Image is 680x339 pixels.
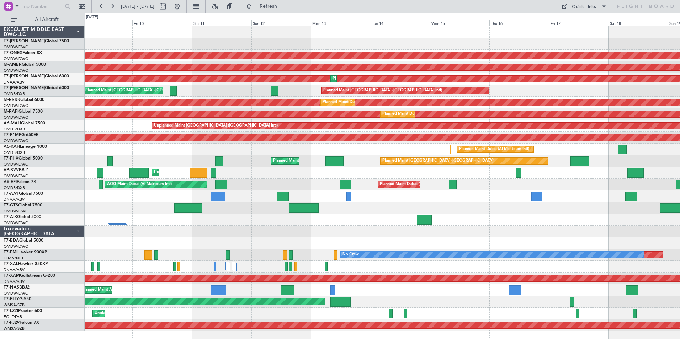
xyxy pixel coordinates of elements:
a: T7-ELLYG-550 [4,297,31,301]
div: Mon 13 [311,20,370,26]
a: T7-XAMGulfstream G-200 [4,274,55,278]
span: T7-AIX [4,215,17,219]
a: T7-[PERSON_NAME]Global 6000 [4,74,69,79]
a: WMSA/SZB [4,302,25,308]
span: T7-[PERSON_NAME] [4,39,45,43]
div: No Crew [342,249,359,260]
a: OMDW/DWC [4,291,28,296]
a: OMDW/DWC [4,44,28,50]
a: OMDW/DWC [4,244,28,249]
div: Planned Maint Dubai (Al Maktoum Intl) [459,144,529,155]
a: M-RAFIGlobal 7500 [4,109,43,114]
div: Fri 17 [549,20,609,26]
span: T7-AAY [4,192,19,196]
span: T7-[PERSON_NAME] [4,86,45,90]
a: T7-PJ29Falcon 7X [4,321,39,325]
a: T7-XALHawker 850XP [4,262,48,266]
div: Unplanned Maint [GEOGRAPHIC_DATA] (Al Maktoum Intl) [154,167,259,178]
a: OMDW/DWC [4,138,28,144]
a: LFMN/NCE [4,255,25,261]
span: T7-XAM [4,274,20,278]
a: DNAA/ABV [4,80,25,85]
a: OMDW/DWC [4,162,28,167]
div: Planned Maint [GEOGRAPHIC_DATA] ([GEOGRAPHIC_DATA] Intl) [85,85,204,96]
a: T7-LZZIPraetor 600 [4,309,42,313]
div: Unplanned Maint [GEOGRAPHIC_DATA] ([GEOGRAPHIC_DATA] Intl) [154,120,278,131]
div: Unplanned Maint [GEOGRAPHIC_DATA] ([GEOGRAPHIC_DATA]) [95,308,212,319]
div: Planned Maint Dubai (Al Maktoum Intl) [380,179,450,190]
span: T7-ONEX [4,51,22,55]
a: OMDW/DWC [4,115,28,120]
a: OMDW/DWC [4,68,28,73]
div: Fri 10 [132,20,192,26]
a: A6-KAHLineage 1000 [4,145,47,149]
span: T7-GTS [4,203,18,208]
a: T7-FHXGlobal 5000 [4,156,43,161]
div: Planned Maint [GEOGRAPHIC_DATA] ([GEOGRAPHIC_DATA] Intl) [323,85,442,96]
a: OMDB/DXB [4,150,25,155]
a: OMDB/DXB [4,91,25,97]
div: Wed 15 [430,20,489,26]
a: T7-EMIHawker 900XP [4,250,47,254]
a: T7-AIXGlobal 5000 [4,215,41,219]
span: VP-BVV [4,168,19,172]
div: Tue 14 [371,20,430,26]
a: A6-EFIFalcon 7X [4,180,36,184]
div: Planned Maint Dubai (Al Maktoum Intl) [323,97,393,108]
span: M-AMBR [4,63,22,67]
a: DNAA/ABV [4,267,25,273]
a: WMSA/SZB [4,326,25,331]
div: AOG Maint Dubai (Al Maktoum Intl) [107,179,172,190]
span: Refresh [254,4,283,9]
div: Quick Links [572,4,596,11]
span: T7-BDA [4,238,19,243]
div: Sat 18 [609,20,668,26]
a: T7-NASBBJ2 [4,285,30,290]
input: Trip Number [22,1,63,12]
button: Refresh [243,1,286,12]
a: T7-[PERSON_NAME]Global 7500 [4,39,69,43]
span: T7-NAS [4,285,19,290]
span: T7-ELLY [4,297,19,301]
span: A6-KAH [4,145,20,149]
a: T7-GTSGlobal 7500 [4,203,42,208]
div: Thu 9 [73,20,132,26]
span: T7-FHX [4,156,18,161]
span: T7-P1MP [4,133,21,137]
a: M-RRRRGlobal 6000 [4,98,44,102]
div: Thu 16 [489,20,549,26]
span: [DATE] - [DATE] [121,3,154,10]
div: [DATE] [86,14,98,20]
span: A6-MAH [4,121,21,125]
a: OMDB/DXB [4,185,25,190]
a: OMDB/DXB [4,127,25,132]
a: OMDW/DWC [4,209,28,214]
a: DNAA/ABV [4,279,25,284]
span: T7-PJ29 [4,321,20,325]
span: T7-XAL [4,262,18,266]
a: OMDW/DWC [4,220,28,226]
span: All Aircraft [18,17,75,22]
a: A6-MAHGlobal 7500 [4,121,45,125]
a: OMDW/DWC [4,103,28,108]
a: T7-[PERSON_NAME]Global 6000 [4,86,69,90]
a: DNAA/ABV [4,197,25,202]
div: Sat 11 [192,20,251,26]
a: VP-BVVBBJ1 [4,168,29,172]
a: M-AMBRGlobal 5000 [4,63,46,67]
div: Sun 12 [251,20,311,26]
div: Planned Maint Dubai (Al Maktoum Intl) [333,74,403,84]
span: T7-EMI [4,250,17,254]
div: Planned Maint Dubai (Al Maktoum Intl) [273,156,343,166]
span: M-RRRR [4,98,20,102]
a: T7-P1MPG-650ER [4,133,39,137]
button: All Aircraft [8,14,77,25]
span: M-RAFI [4,109,18,114]
div: Planned Maint [GEOGRAPHIC_DATA] ([GEOGRAPHIC_DATA]) [382,156,494,166]
a: OMDW/DWC [4,56,28,61]
a: OMDW/DWC [4,173,28,179]
span: A6-EFI [4,180,17,184]
span: T7-LZZI [4,309,18,313]
a: T7-AAYGlobal 7500 [4,192,43,196]
a: T7-BDAGlobal 5000 [4,238,43,243]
